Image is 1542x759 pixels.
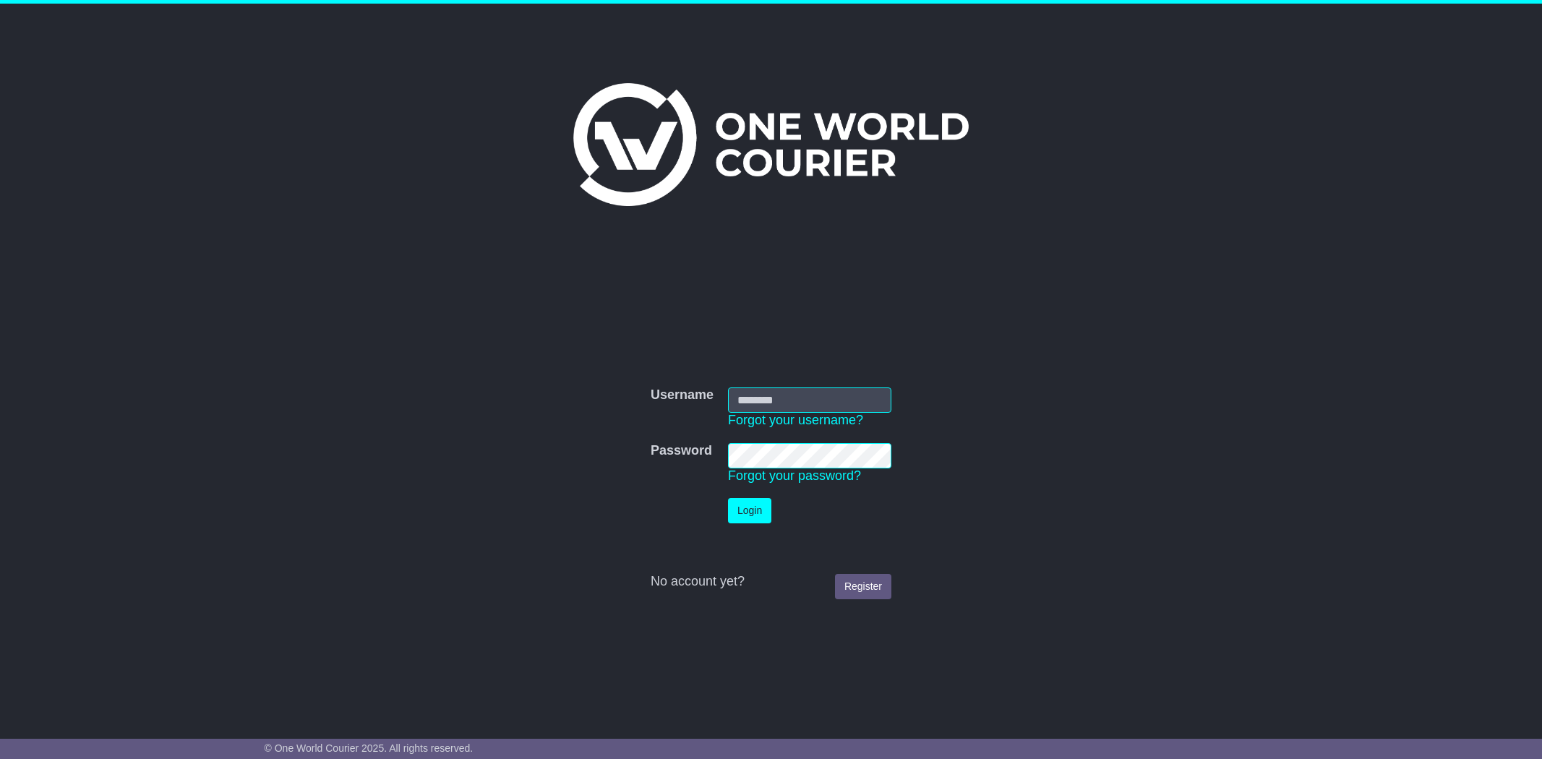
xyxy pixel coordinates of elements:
[835,574,891,599] a: Register
[265,742,474,754] span: © One World Courier 2025. All rights reserved.
[651,443,712,459] label: Password
[573,83,968,206] img: One World
[651,387,714,403] label: Username
[651,574,891,590] div: No account yet?
[728,498,771,523] button: Login
[728,413,863,427] a: Forgot your username?
[728,468,861,483] a: Forgot your password?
